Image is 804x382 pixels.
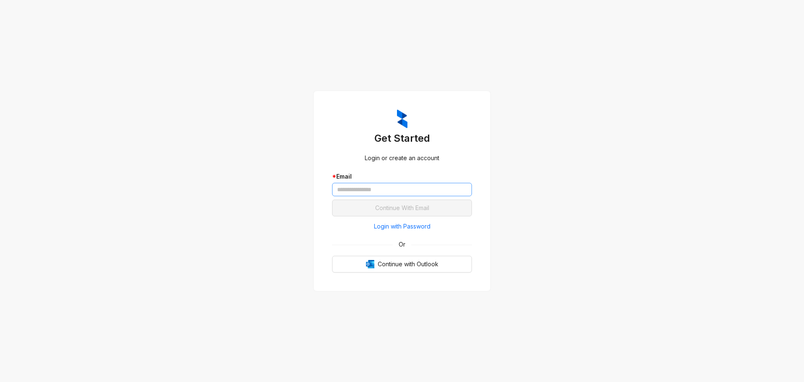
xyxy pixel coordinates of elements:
h3: Get Started [332,132,472,145]
img: Outlook [366,260,374,268]
span: Continue with Outlook [378,260,438,269]
button: Continue With Email [332,200,472,216]
span: Or [393,240,411,249]
button: Login with Password [332,220,472,233]
img: ZumaIcon [397,109,407,129]
button: OutlookContinue with Outlook [332,256,472,273]
span: Login with Password [374,222,430,231]
div: Login or create an account [332,153,472,163]
div: Email [332,172,472,181]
